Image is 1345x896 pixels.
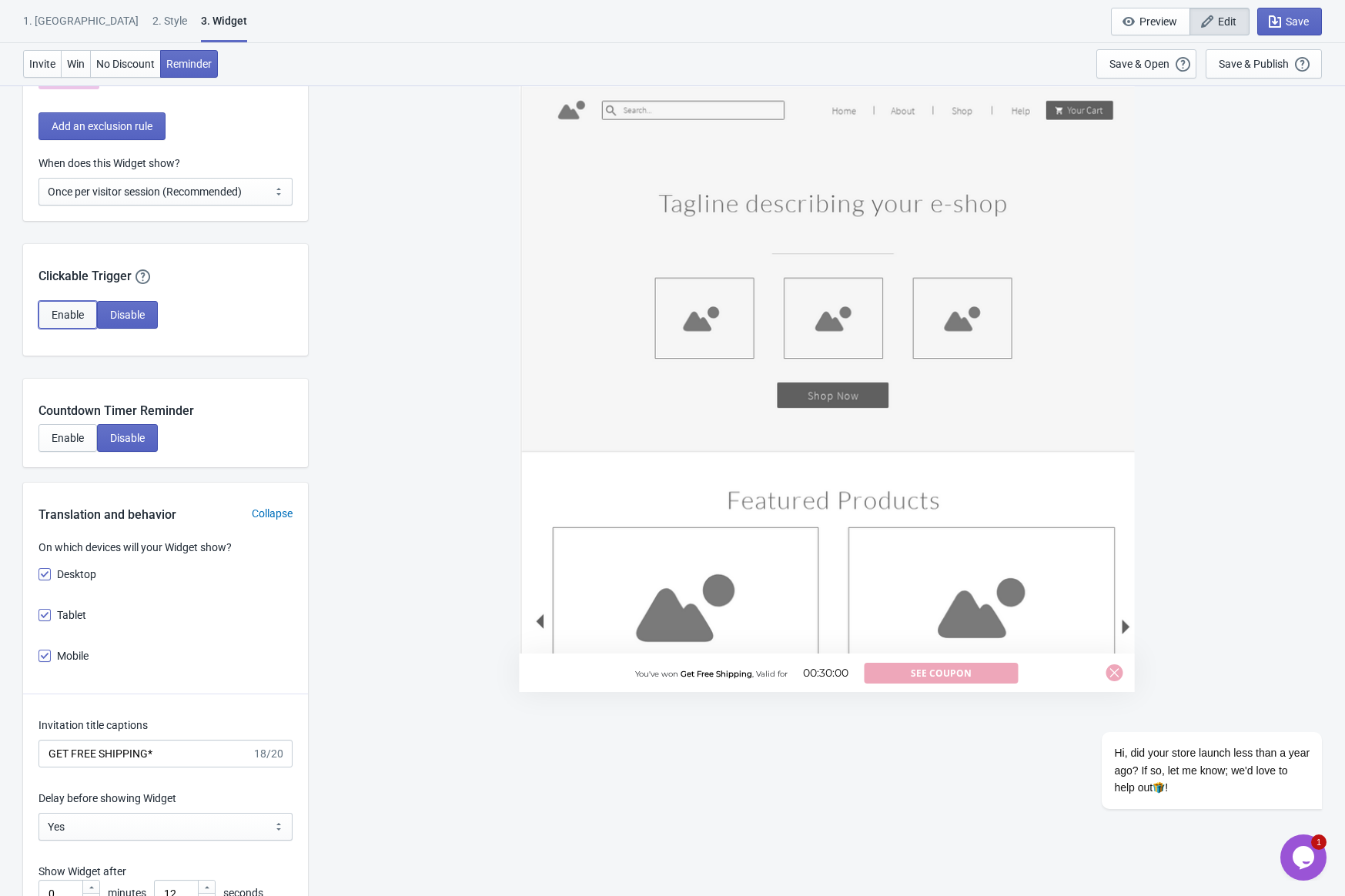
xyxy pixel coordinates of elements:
[38,155,180,171] label: When does this Widget show?
[61,50,91,78] button: Win
[166,58,212,70] span: Reminder
[152,13,187,40] div: 2 . Style
[110,432,145,444] span: Disable
[635,669,678,679] span: You've won
[1257,8,1322,35] button: Save
[236,506,308,522] div: Collapse
[160,50,218,78] button: Reminder
[52,432,84,444] span: Enable
[23,506,192,524] div: Translation and behavior
[29,58,55,70] span: Invite
[1218,15,1236,28] span: Edit
[57,567,96,582] span: Desktop
[1109,58,1169,70] div: Save & Open
[57,607,86,623] span: Tablet
[96,58,155,70] span: No Discount
[38,424,97,452] button: Enable
[38,540,293,556] p: On which devices will your Widget show?
[90,50,161,78] button: No Discount
[57,648,89,664] span: Mobile
[864,663,1018,684] button: See Coupon
[38,717,148,733] label: Invitation title captions
[23,13,139,40] div: 1. [GEOGRAPHIC_DATA]
[1096,49,1196,79] button: Save & Open
[110,309,145,321] span: Disable
[67,58,85,70] span: Win
[1052,593,1330,827] iframe: chat widget
[52,120,152,132] span: Add an exclusion rule
[52,309,84,321] span: Enable
[681,669,752,679] span: Get Free Shipping
[97,424,158,452] button: Disable
[1139,15,1177,28] span: Preview
[38,864,293,880] p: Show Widget after
[1286,15,1309,28] span: Save
[38,112,166,140] button: Add an exclusion rule
[97,301,158,329] button: Disable
[38,301,97,329] button: Enable
[1189,8,1250,35] button: Edit
[1111,8,1190,35] button: Preview
[23,379,308,420] div: Countdown Timer Reminder
[23,244,308,286] div: Clickable Trigger
[1206,49,1322,79] button: Save & Publish
[201,13,247,42] div: 3. Widget
[23,50,62,78] button: Invite
[38,791,176,806] label: Delay before showing Widget
[788,665,864,681] div: 00:30:00
[752,669,788,679] span: , Valid for
[1280,834,1330,881] iframe: chat widget
[1219,58,1289,70] div: Save & Publish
